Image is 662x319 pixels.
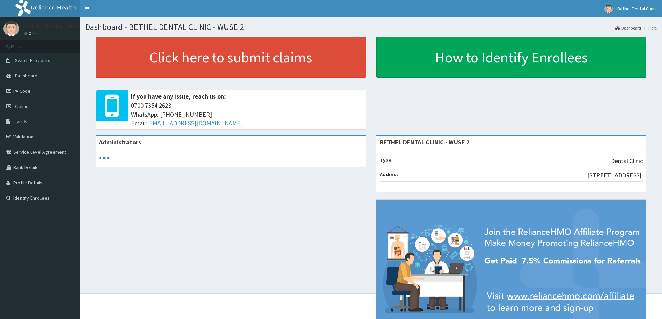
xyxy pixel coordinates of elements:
[99,153,109,163] svg: audio-loading
[96,37,366,78] a: Click here to submit claims
[642,25,657,31] li: Here
[99,138,141,146] b: Administrators
[131,101,362,128] span: 0700 7354 2623 WhatsApp: [PHONE_NUMBER] Email:
[380,171,399,177] b: Address
[587,171,643,180] p: [STREET_ADDRESS].
[24,23,79,29] p: Bethel Dental Clinic
[15,118,27,125] span: Tariffs
[131,92,226,100] b: If you have any issue, reach us on:
[15,57,50,64] span: Switch Providers
[24,31,41,36] a: Online
[380,157,391,163] b: Type
[147,119,243,127] a: [EMAIL_ADDRESS][DOMAIN_NAME]
[380,138,470,146] strong: BETHEL DENTAL CLINIC - WUSE 2
[376,37,647,78] a: How to Identify Enrollees
[3,21,19,36] img: User Image
[604,5,613,13] img: User Image
[15,73,38,79] span: Dashboard
[617,6,657,12] span: Bethel Dental Clinic
[85,23,657,32] h1: Dashboard - BETHEL DENTAL CLINIC - WUSE 2
[15,103,28,109] span: Claims
[611,157,643,166] p: Dental Clinic
[615,25,641,31] a: Dashboard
